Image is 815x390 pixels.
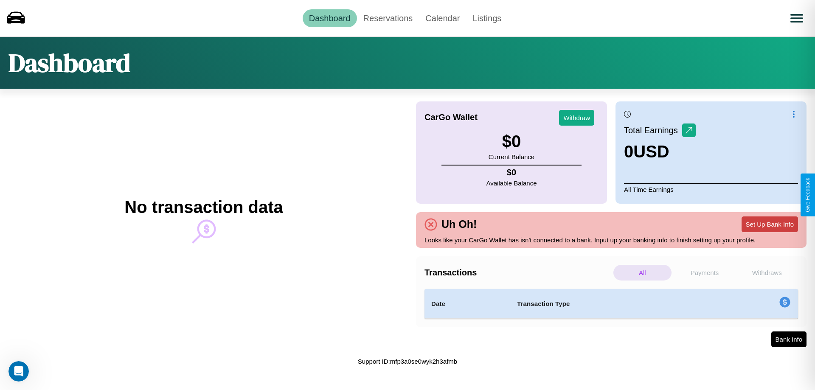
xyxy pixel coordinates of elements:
[771,331,807,347] button: Bank Info
[742,216,798,232] button: Set Up Bank Info
[437,218,481,230] h4: Uh Oh!
[8,361,29,382] iframe: Intercom live chat
[489,132,534,151] h3: $ 0
[624,183,798,195] p: All Time Earnings
[676,265,734,281] p: Payments
[805,178,811,212] div: Give Feedback
[486,168,537,177] h4: $ 0
[124,198,283,217] h2: No transaction data
[424,112,478,122] h4: CarGo Wallet
[785,6,809,30] button: Open menu
[517,299,710,309] h4: Transaction Type
[358,356,457,367] p: Support ID: mfp3a0se0wyk2h3afmb
[486,177,537,189] p: Available Balance
[357,9,419,27] a: Reservations
[489,151,534,163] p: Current Balance
[624,142,696,161] h3: 0 USD
[424,289,798,319] table: simple table
[424,234,798,246] p: Looks like your CarGo Wallet has isn't connected to a bank. Input up your banking info to finish ...
[419,9,466,27] a: Calendar
[431,299,503,309] h4: Date
[624,123,682,138] p: Total Earnings
[738,265,796,281] p: Withdraws
[559,110,594,126] button: Withdraw
[424,268,611,278] h4: Transactions
[613,265,672,281] p: All
[8,45,130,80] h1: Dashboard
[466,9,508,27] a: Listings
[303,9,357,27] a: Dashboard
